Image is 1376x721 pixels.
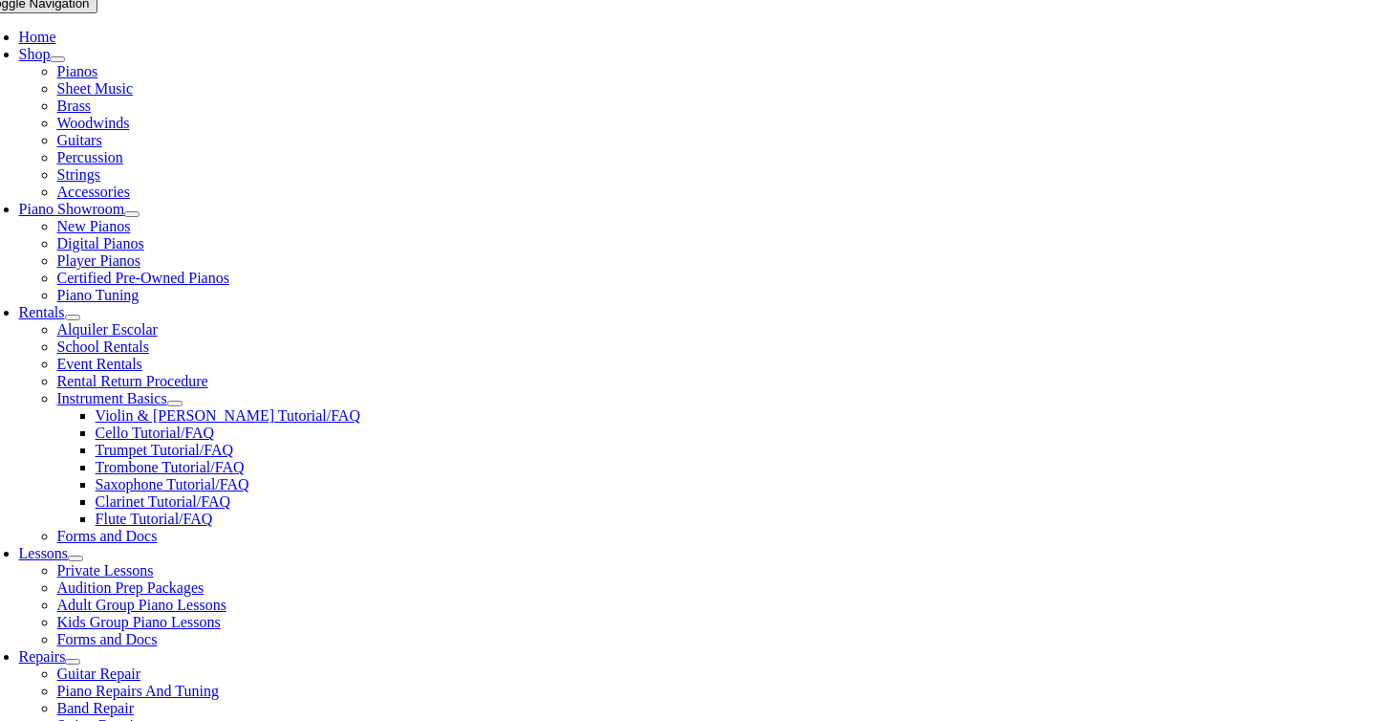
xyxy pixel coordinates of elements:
[57,700,134,716] a: Band Repair
[57,631,158,647] a: Forms and Docs
[57,339,149,355] a: School Rentals
[19,545,69,561] a: Lessons
[57,528,158,544] a: Forms and Docs
[57,321,158,338] a: Alquiler Escolar
[57,562,154,579] a: Private Lessons
[57,390,167,406] a: Instrument Basics
[19,648,66,665] a: Repairs
[124,211,140,217] button: Open submenu of Piano Showroom
[96,425,215,441] a: Cello Tutorial/FAQ
[57,373,208,389] a: Rental Return Procedure
[57,252,141,269] a: Player Pianos
[65,315,80,320] button: Open submenu of Rentals
[57,63,98,79] a: Pianos
[19,304,65,320] a: Rentals
[57,666,141,682] a: Guitar Repair
[57,287,140,303] a: Piano Tuning
[57,597,226,613] a: Adult Group Piano Lessons
[68,556,83,561] button: Open submenu of Lessons
[57,184,130,200] a: Accessories
[57,683,219,699] a: Piano Repairs And Tuning
[57,356,142,372] a: Event Rentals
[57,80,134,97] a: Sheet Music
[57,98,92,114] a: Brass
[57,149,123,165] a: Percussion
[19,29,56,45] a: Home
[57,115,130,131] a: Woodwinds
[57,132,102,148] a: Guitars
[96,493,231,510] a: Clarinet Tutorial/FAQ
[96,442,233,458] a: Trumpet Tutorial/FAQ
[50,56,65,62] button: Open submenu of Shop
[96,476,249,492] a: Saxophone Tutorial/FAQ
[96,459,245,475] a: Trombone Tutorial/FAQ
[96,407,360,424] a: Violin & [PERSON_NAME] Tutorial/FAQ
[57,614,221,630] a: Kids Group Piano Lessons
[96,511,213,527] a: Flute Tutorial/FAQ
[57,270,229,286] a: Certified Pre-Owned Pianos
[57,218,131,234] a: New Pianos
[167,401,183,406] button: Open submenu of Instrument Basics
[65,659,80,665] button: Open submenu of Repairs
[57,235,144,251] a: Digital Pianos
[19,46,51,62] a: Shop
[57,166,100,183] a: Strings
[19,201,125,217] a: Piano Showroom
[57,579,204,596] a: Audition Prep Packages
